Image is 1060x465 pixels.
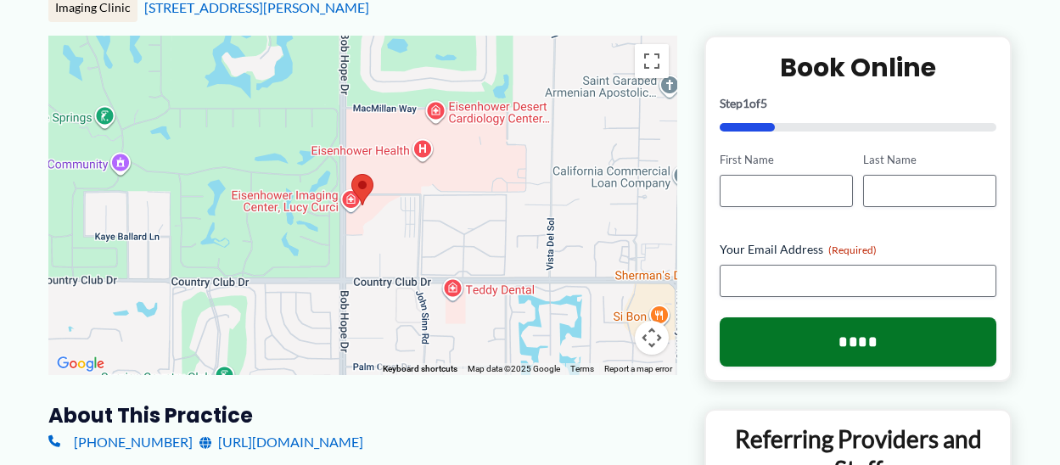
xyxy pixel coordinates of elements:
span: Map data ©2025 Google [468,364,560,373]
img: Google [53,353,109,375]
a: Report a map error [604,364,672,373]
h3: About this practice [48,402,677,429]
a: Terms (opens in new tab) [570,364,594,373]
span: 1 [743,96,749,110]
span: (Required) [828,244,877,256]
h2: Book Online [720,51,997,84]
a: Open this area in Google Maps (opens a new window) [53,353,109,375]
label: First Name [720,152,853,168]
label: Last Name [863,152,996,168]
button: Keyboard shortcuts [383,363,457,375]
button: Map camera controls [635,321,669,355]
label: Your Email Address [720,241,997,258]
span: 5 [760,96,767,110]
a: [URL][DOMAIN_NAME] [199,429,363,455]
a: [PHONE_NUMBER] [48,429,193,455]
p: Step of [720,98,997,109]
button: Toggle fullscreen view [635,44,669,78]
